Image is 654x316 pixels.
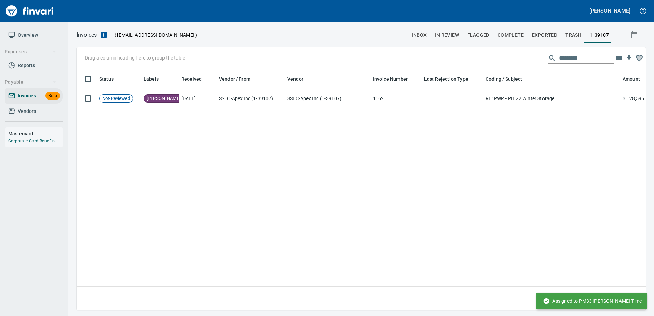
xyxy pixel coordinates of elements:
span: Assigned to PM33 [PERSON_NAME] Time [543,298,642,304]
span: Amount [623,75,640,83]
span: Vendor / From [219,75,250,83]
p: ( ) [110,31,197,38]
span: Invoice Number [373,75,408,83]
button: Column choices favorited. Click to reset to default [634,53,644,63]
span: Coding / Subject [486,75,522,83]
span: 1-39107 [590,31,609,39]
img: Finvari [4,3,55,19]
span: Reports [18,61,35,70]
span: $ [623,95,625,102]
td: [DATE] [179,89,216,108]
button: Payable [2,76,59,89]
span: Vendor / From [219,75,259,83]
a: Vendors [5,104,63,119]
span: Exported [532,31,557,39]
span: trash [565,31,581,39]
nav: breadcrumb [77,31,97,39]
p: Drag a column heading here to group the table [85,54,185,61]
span: Flagged [467,31,489,39]
button: Show invoices within a particular date range [624,29,646,41]
span: Beta [45,92,60,100]
a: Corporate Card Benefits [8,139,55,143]
span: Received [181,75,202,83]
a: Reports [5,58,63,73]
button: Download Table [624,53,634,64]
span: Coding / Subject [486,75,531,83]
span: Vendor [287,75,312,83]
span: Last Rejection Type [424,75,468,83]
td: 1162 [370,89,421,108]
span: Not-Reviewed [100,95,133,102]
span: Amount [623,75,649,83]
span: Status [99,75,122,83]
button: Upload an Invoice [97,31,110,39]
span: Vendor [287,75,303,83]
td: SSEC-Apex Inc (1-39107) [216,89,285,108]
span: Overview [18,31,38,39]
span: Invoice Number [373,75,417,83]
span: Complete [498,31,524,39]
span: 28,595.67 [629,95,651,102]
span: [EMAIL_ADDRESS][DOMAIN_NAME] [116,31,195,38]
button: Expenses [2,45,59,58]
span: inbox [411,31,427,39]
span: Status [99,75,114,83]
td: RE: PWRF PH 22 Winter Storage [483,89,620,108]
span: Invoices [18,92,36,100]
h6: Mastercard [8,130,63,137]
span: In Review [435,31,459,39]
span: [PERSON_NAME] [144,95,183,102]
span: Labels [144,75,159,83]
span: Payable [5,78,56,87]
span: Last Rejection Type [424,75,477,83]
button: [PERSON_NAME] [588,5,632,16]
a: Overview [5,27,63,43]
span: Expenses [5,48,56,56]
button: Choose columns to display [614,53,624,63]
a: InvoicesBeta [5,88,63,104]
td: SSEC-Apex Inc (1-39107) [285,89,370,108]
span: Labels [144,75,168,83]
h5: [PERSON_NAME] [589,7,630,14]
span: Vendors [18,107,36,116]
span: Received [181,75,211,83]
p: Invoices [77,31,97,39]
